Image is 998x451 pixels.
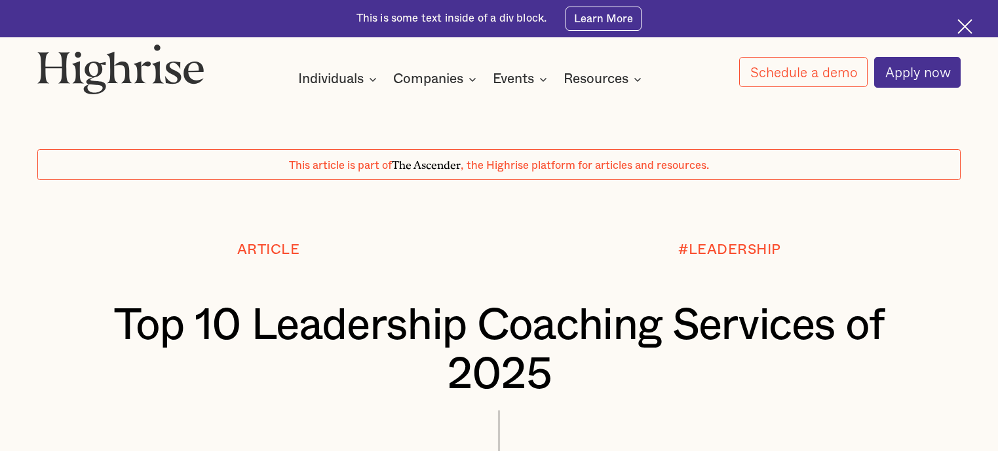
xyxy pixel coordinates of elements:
div: Companies [393,71,463,87]
span: The Ascender [392,156,461,170]
div: Individuals [298,71,381,87]
img: Highrise logo [37,44,204,94]
div: Individuals [298,71,364,87]
div: Companies [393,71,480,87]
div: #LEADERSHIP [678,242,781,258]
div: Resources [564,71,628,87]
div: Events [493,71,534,87]
div: This is some text inside of a div block. [356,11,547,26]
img: Cross icon [957,19,972,34]
div: Article [237,242,300,258]
div: Events [493,71,551,87]
div: Resources [564,71,645,87]
a: Learn More [566,7,642,30]
span: This article is part of [289,160,392,171]
span: , the Highrise platform for articles and resources. [461,160,709,171]
h1: Top 10 Leadership Coaching Services of 2025 [76,301,923,399]
a: Apply now [874,57,961,88]
a: Schedule a demo [739,57,868,87]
